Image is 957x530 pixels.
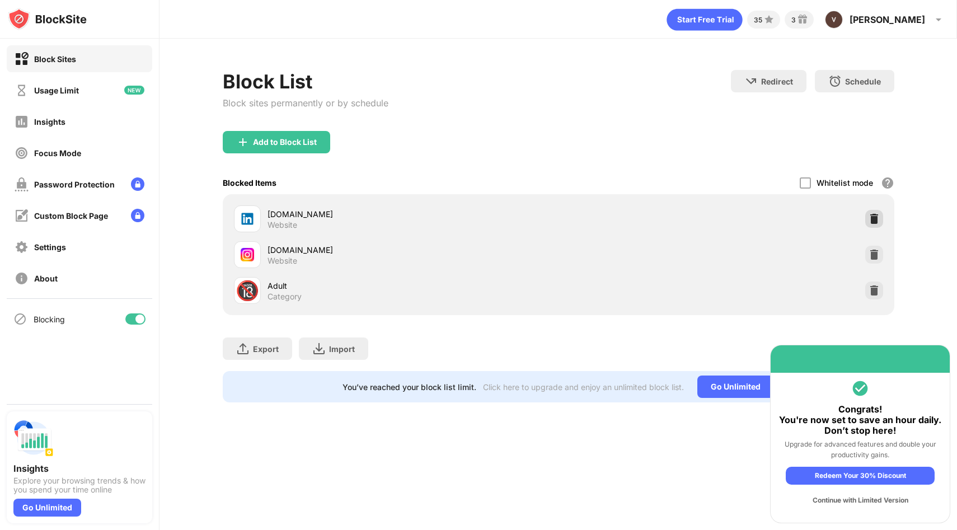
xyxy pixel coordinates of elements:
img: points-small.svg [762,13,776,26]
div: [PERSON_NAME] [850,14,925,25]
div: Block Sites [34,54,76,64]
div: Add to Block List [253,138,317,147]
div: About [34,274,58,283]
img: push-insights.svg [13,418,54,458]
img: lock-menu.svg [131,209,144,222]
div: 3 [791,16,796,24]
img: focus-off.svg [15,146,29,160]
div: Whitelist mode [817,178,873,187]
div: Password Protection [34,180,115,189]
div: Category [268,292,302,302]
img: new-icon.svg [124,86,144,95]
img: settings-off.svg [15,240,29,254]
div: Insights [13,463,146,474]
div: Adult [268,280,559,292]
div: Blocking [34,315,65,324]
div: Block sites permanently or by schedule [223,97,388,109]
div: Focus Mode [34,148,81,158]
div: Congrats! You're now set to save an hour daily. Don’t stop here! [779,404,941,437]
div: Settings [34,242,66,252]
div: Import [329,344,355,354]
div: Blocked Items [223,178,276,187]
div: Explore your browsing trends & how you spend your time online [13,476,146,494]
div: Website [268,256,297,266]
div: Upgrade for advanced features and double your productivity gains. [779,439,941,460]
div: Continue with Limited Version [786,491,935,509]
div: Schedule [845,77,881,86]
img: blocking-icon.svg [13,312,27,326]
img: about-off.svg [15,271,29,285]
div: 35 [754,16,762,24]
div: Click here to upgrade and enjoy an unlimited block list. [483,382,684,392]
div: Custom Block Page [34,211,108,221]
div: Usage Limit [34,86,79,95]
div: Redirect [761,77,793,86]
img: ACg8ocKwbOM116CFmIHAW08j_RdH2EJMT2639V72bAGysmI84Q=s96-c [825,11,843,29]
img: insights-off.svg [15,115,29,129]
img: round-vi-green.svg [851,379,869,397]
img: password-protection-off.svg [15,177,29,191]
img: time-usage-off.svg [15,83,29,97]
img: block-on.svg [15,52,29,66]
img: reward-small.svg [796,13,809,26]
img: lock-menu.svg [131,177,144,191]
img: favicons [241,248,254,261]
img: favicons [241,212,254,226]
img: logo-blocksite.svg [8,8,87,30]
img: customize-block-page-off.svg [15,209,29,223]
div: You’ve reached your block list limit. [343,382,476,392]
div: Go Unlimited [13,499,81,517]
div: Go Unlimited [697,376,774,398]
div: Redeem Your 30% Discount [786,467,935,485]
div: 🔞 [236,279,259,302]
div: Export [253,344,279,354]
div: animation [667,8,743,31]
div: Website [268,220,297,230]
div: [DOMAIN_NAME] [268,208,559,220]
div: [DOMAIN_NAME] [268,244,559,256]
div: Block List [223,70,388,93]
div: Insights [34,117,65,126]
